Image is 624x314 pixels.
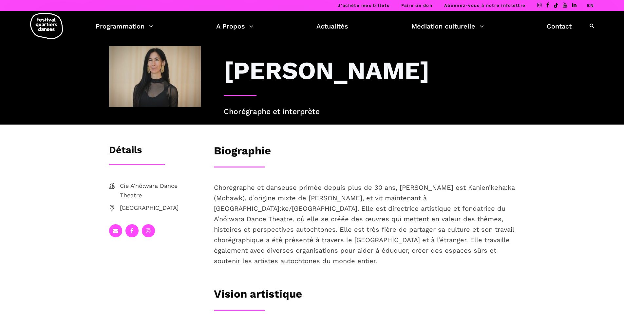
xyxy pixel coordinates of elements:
[547,21,572,32] a: Contact
[109,46,201,107] img: Barbara Kaneratonni Diabo – photo by Sylvie-Ann Paré PDM-2021-28 – Barbara Diabo
[224,106,515,118] p: Chorégraphe et interprète
[120,181,201,200] span: Cie A’nó:wara Dance Theatre
[216,21,254,32] a: A Propos
[316,21,348,32] a: Actualités
[338,3,389,8] a: J’achète mes billets
[224,56,429,85] h3: [PERSON_NAME]
[109,224,122,237] a: email
[401,3,432,8] a: Faire un don
[214,144,271,161] h3: Biographie
[142,224,155,237] a: instagram
[96,21,153,32] a: Programmation
[30,13,63,39] img: logo-fqd-med
[444,3,525,8] a: Abonnez-vous à notre infolettre
[587,3,594,8] a: EN
[214,287,302,304] h3: Vision artistique
[214,182,515,266] p: Chorégraphe et danseuse primée depuis plus de 30 ans, [PERSON_NAME] est Kanien’keha:ka (Mohawk), ...
[109,144,142,161] h3: Détails
[120,203,201,213] span: [GEOGRAPHIC_DATA]
[125,224,139,237] a: facebook
[411,21,484,32] a: Médiation culturelle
